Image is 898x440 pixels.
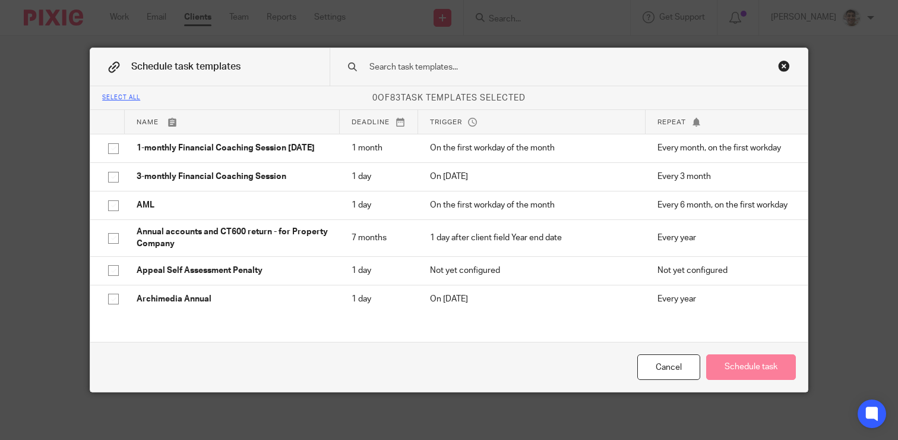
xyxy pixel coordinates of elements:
button: Schedule task [706,354,796,380]
span: Schedule task templates [131,62,241,71]
p: Annual accounts and CT600 return - for Property Company [137,226,328,250]
p: 1 day [352,199,406,211]
p: 1 day [352,293,406,305]
p: 1 month [352,142,406,154]
span: 0 [372,94,378,102]
p: Repeat [657,117,790,127]
span: Name [137,119,159,125]
p: Not yet configured [657,265,790,276]
p: 1-monthly Financial Coaching Session [DATE] [137,142,328,154]
p: Archimedia Annual [137,293,328,305]
div: Cancel [637,354,700,380]
p: 7 months [352,232,406,244]
p: On [DATE] [430,171,634,183]
div: Select all [102,95,140,102]
p: On [DATE] [430,293,634,305]
p: Every year [657,232,790,244]
p: On the first workday of the month [430,199,634,211]
p: 1 day after client field Year end date [430,232,634,244]
p: On the first workday of the month [430,142,634,154]
p: Every 3 month [657,171,790,183]
input: Search task templates... [368,61,736,74]
p: of task templates selected [90,92,808,104]
div: Close this dialog window [778,60,790,72]
p: 3-monthly Financial Coaching Session [137,171,328,183]
p: Deadline [352,117,406,127]
p: Not yet configured [430,265,634,276]
p: Every year [657,293,790,305]
p: Trigger [430,117,634,127]
p: 1 day [352,171,406,183]
p: Every month, on the first workday [657,142,790,154]
span: 83 [390,94,401,102]
p: Every 6 month, on the first workday [657,199,790,211]
p: AML [137,199,328,211]
p: Appeal Self Assessment Penalty [137,265,328,276]
p: 1 day [352,265,406,276]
